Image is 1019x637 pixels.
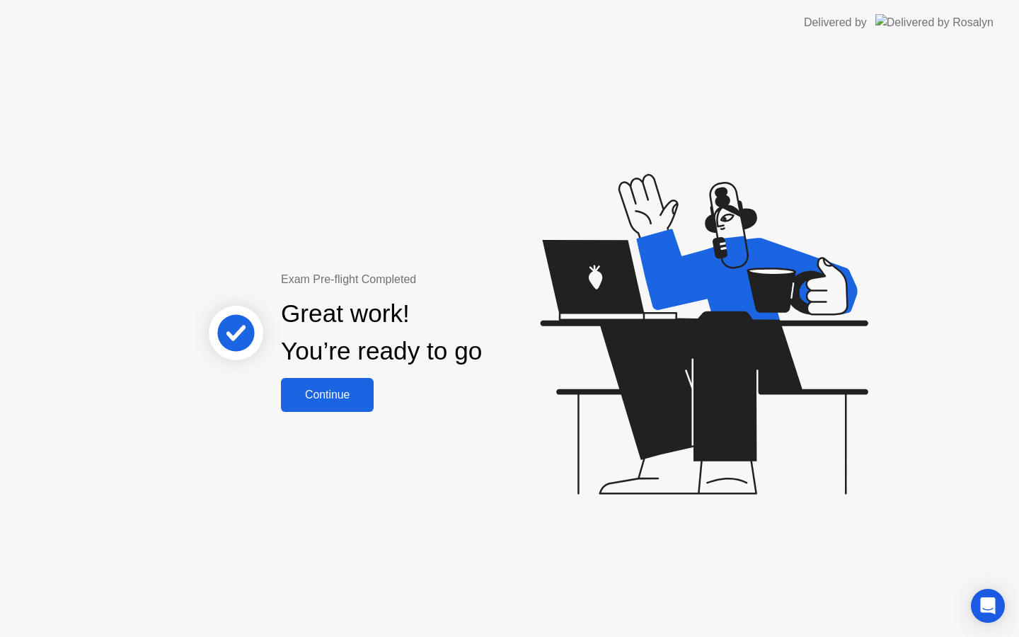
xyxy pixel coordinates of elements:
div: Great work! You’re ready to go [281,295,482,370]
div: Open Intercom Messenger [971,589,1005,623]
div: Exam Pre-flight Completed [281,271,573,288]
button: Continue [281,378,374,412]
div: Delivered by [804,14,867,31]
img: Delivered by Rosalyn [875,14,994,30]
div: Continue [285,389,369,401]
